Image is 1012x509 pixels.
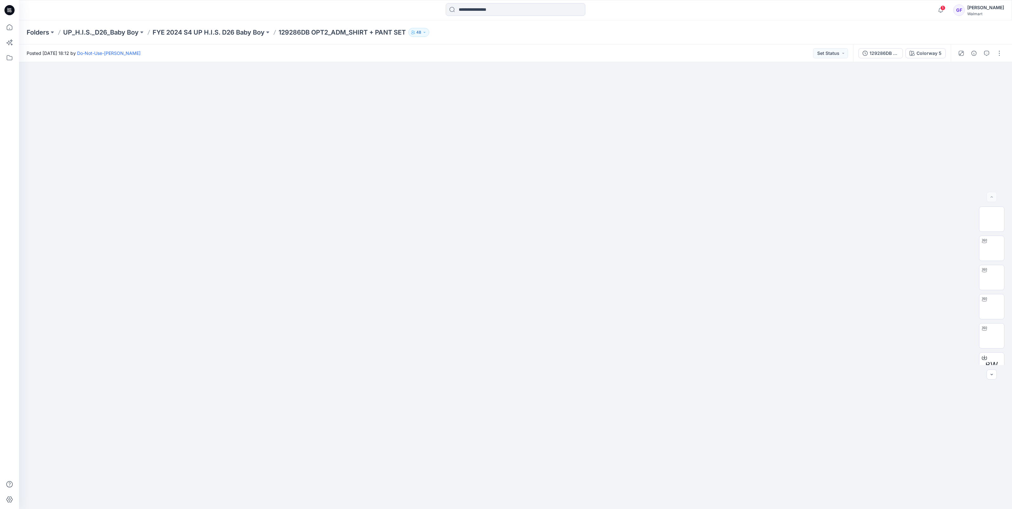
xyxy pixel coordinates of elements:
span: 1 [940,5,945,10]
span: Posted [DATE] 18:12 by [27,50,141,56]
span: BW [985,359,998,371]
div: Colorway 5 [917,50,942,57]
a: FYE 2024 S4 UP H.I.S. D26 Baby Boy [153,28,265,37]
a: UP_H.I.S._D26_Baby Boy [63,28,139,37]
button: 48 [408,28,429,37]
div: [PERSON_NAME] [967,4,1004,11]
div: 129286DB OPT2_ADM_SHIRT + PANT SET [870,50,899,57]
button: Colorway 5 [905,48,946,58]
div: Walmart [967,11,1004,16]
div: GF [953,4,965,16]
p: 48 [416,29,421,36]
button: Details [969,48,979,58]
a: Folders [27,28,49,37]
a: Do-Not-Use-[PERSON_NAME] [77,50,141,56]
button: 129286DB OPT2_ADM_SHIRT + PANT SET [858,48,903,58]
p: 129286DB OPT2_ADM_SHIRT + PANT SET [279,28,406,37]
